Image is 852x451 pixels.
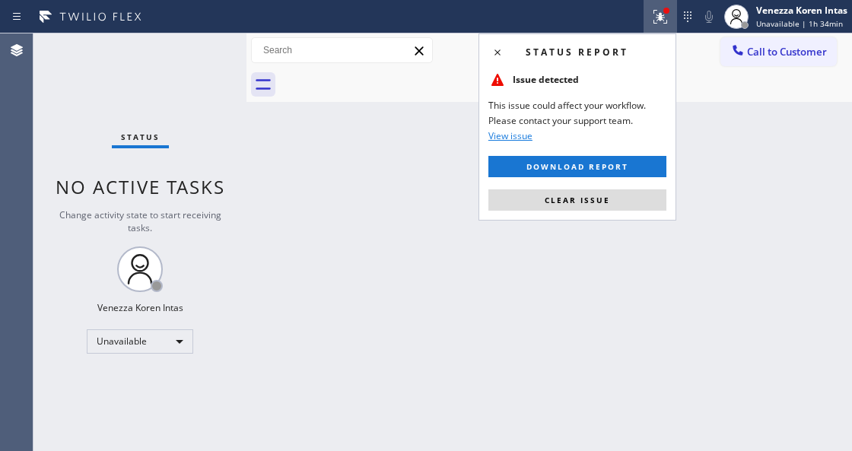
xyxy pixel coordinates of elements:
[59,208,221,234] span: Change activity state to start receiving tasks.
[56,174,225,199] span: No active tasks
[698,6,720,27] button: Mute
[121,132,160,142] span: Status
[756,18,843,29] span: Unavailable | 1h 34min
[756,4,847,17] div: Venezza Koren Intas
[720,37,837,66] button: Call to Customer
[252,38,432,62] input: Search
[97,301,183,314] div: Venezza Koren Intas
[87,329,193,354] div: Unavailable
[747,45,827,59] span: Call to Customer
